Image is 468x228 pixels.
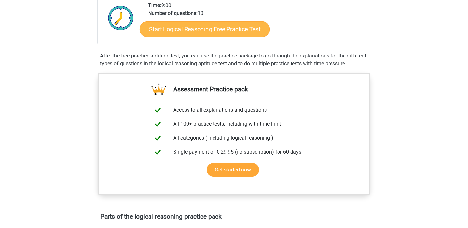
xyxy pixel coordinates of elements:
a: Start Logical Reasoning Free Practice Test [140,21,270,37]
div: After the free practice aptitude test, you can use the practice package to go through the explana... [97,52,370,68]
img: Clock [104,2,137,34]
b: Number of questions: [148,10,198,16]
div: 9:00 10 [143,2,370,44]
a: Get started now [207,163,259,177]
h4: Parts of the logical reasoning practice pack [100,213,368,220]
b: Time: [148,2,161,8]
